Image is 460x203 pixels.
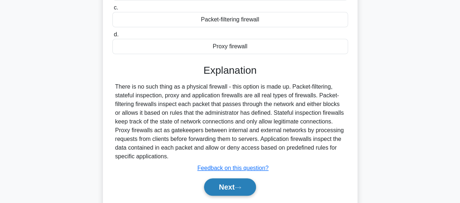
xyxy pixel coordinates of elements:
button: Next [204,178,256,196]
a: Feedback on this question? [197,165,269,171]
div: Proxy firewall [112,39,348,54]
div: There is no such thing as a physical firewall - this option is made up. Packet-filtering, statefu... [115,82,345,161]
div: Packet-filtering firewall [112,12,348,27]
span: d. [114,31,119,37]
span: c. [114,4,118,11]
h3: Explanation [117,64,344,77]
